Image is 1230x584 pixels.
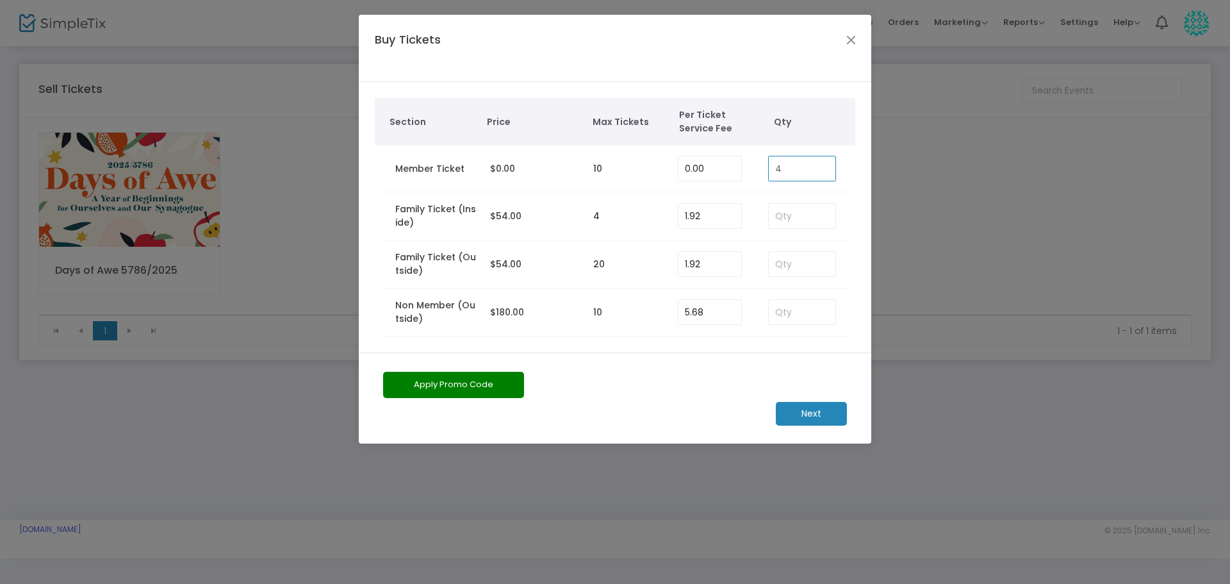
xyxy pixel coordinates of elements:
[490,258,521,271] span: $54.00
[487,115,580,129] span: Price
[395,251,478,278] label: Family Ticket (Outside)
[389,115,475,129] span: Section
[593,162,602,176] label: 10
[678,204,741,228] input: Enter Service Fee
[395,162,464,176] label: Member Ticket
[395,299,478,326] label: Non Member (Outside)
[679,108,753,135] span: Per Ticket Service Fee
[678,252,741,276] input: Enter Service Fee
[593,210,600,223] label: 4
[776,402,847,426] m-button: Next
[593,115,666,129] span: Max Tickets
[769,252,835,276] input: Qty
[383,372,524,398] button: Apply Promo Code
[593,258,605,271] label: 20
[368,31,489,66] h4: Buy Tickets
[769,300,835,324] input: Qty
[678,300,741,324] input: Enter Service Fee
[490,210,521,222] span: $54.00
[490,162,515,175] span: $0.00
[774,115,849,129] span: Qty
[843,31,860,48] button: Close
[769,204,835,228] input: Qty
[769,156,835,181] input: Qty
[593,306,602,319] label: 10
[678,156,741,181] input: Enter Service Fee
[490,306,524,319] span: $180.00
[395,203,478,229] label: Family Ticket (Inside)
